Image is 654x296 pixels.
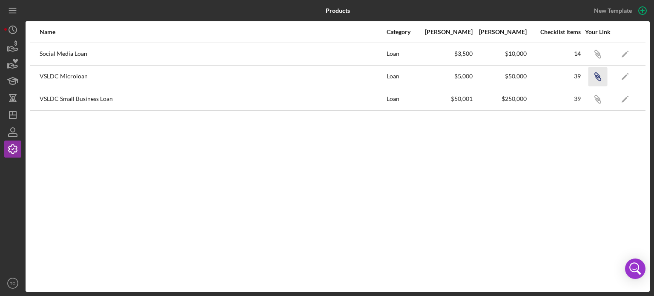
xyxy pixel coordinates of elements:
div: [PERSON_NAME] [473,29,527,35]
b: Products [326,7,350,14]
div: Loan [387,66,419,87]
div: Social Media Loan [40,43,386,65]
div: 14 [528,50,581,57]
div: Loan [387,43,419,65]
div: $50,001 [419,95,473,102]
button: New Template [589,4,650,17]
div: 39 [528,95,581,102]
div: 39 [528,73,581,80]
div: $3,500 [419,50,473,57]
div: $5,000 [419,73,473,80]
div: Your Link [582,29,614,35]
text: TG [10,281,15,286]
div: VSLDC Microloan [40,66,386,87]
div: New Template [594,4,632,17]
div: Name [40,29,386,35]
div: $250,000 [473,95,527,102]
div: VSLDC Small Business Loan [40,89,386,110]
button: TG [4,275,21,292]
div: Checklist Items [528,29,581,35]
div: $50,000 [473,73,527,80]
div: Open Intercom Messenger [625,259,645,279]
div: $10,000 [473,50,527,57]
div: Category [387,29,419,35]
div: [PERSON_NAME] [419,29,473,35]
div: Loan [387,89,419,110]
